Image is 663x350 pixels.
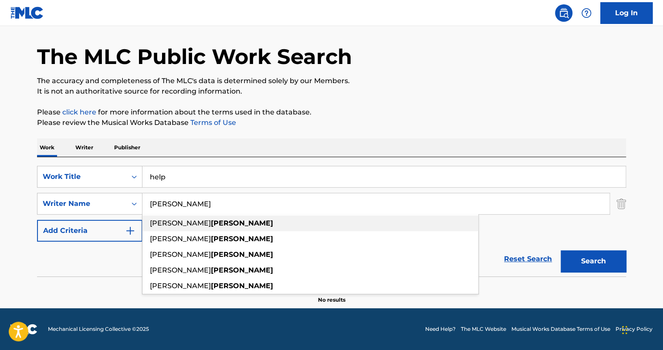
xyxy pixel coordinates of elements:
strong: [PERSON_NAME] [211,219,273,227]
p: It is not an authoritative source for recording information. [37,86,626,97]
span: [PERSON_NAME] [150,219,211,227]
div: Work Title [43,172,121,182]
img: 9d2ae6d4665cec9f34b9.svg [125,225,135,236]
span: [PERSON_NAME] [150,266,211,274]
a: The MLC Website [461,325,506,333]
p: The accuracy and completeness of The MLC's data is determined solely by our Members. [37,76,626,86]
a: Musical Works Database Terms of Use [511,325,610,333]
div: Help [578,4,595,22]
p: Publisher [112,138,143,157]
img: logo [10,324,37,334]
p: Please review the Musical Works Database [37,118,626,128]
a: Reset Search [500,249,556,269]
img: MLC Logo [10,7,44,19]
h1: The MLC Public Work Search [37,44,352,70]
p: Work [37,138,57,157]
strong: [PERSON_NAME] [211,282,273,290]
div: Writer Name [43,199,121,209]
strong: [PERSON_NAME] [211,235,273,243]
div: Drag [622,317,627,343]
button: Search [561,250,626,272]
strong: [PERSON_NAME] [211,250,273,259]
p: No results [318,286,345,304]
a: Public Search [555,4,572,22]
a: click here [62,108,96,116]
span: Mechanical Licensing Collective © 2025 [48,325,149,333]
span: [PERSON_NAME] [150,282,211,290]
form: Search Form [37,166,626,276]
span: [PERSON_NAME] [150,250,211,259]
strong: [PERSON_NAME] [211,266,273,274]
img: Delete Criterion [616,193,626,215]
img: help [581,8,592,18]
a: Log In [600,2,653,24]
iframe: Chat Widget [619,308,663,350]
span: [PERSON_NAME] [150,235,211,243]
p: Writer [73,138,96,157]
img: search [558,8,569,18]
a: Terms of Use [189,118,236,127]
button: Add Criteria [37,220,142,242]
a: Privacy Policy [616,325,653,333]
p: Please for more information about the terms used in the database. [37,107,626,118]
a: Need Help? [425,325,456,333]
